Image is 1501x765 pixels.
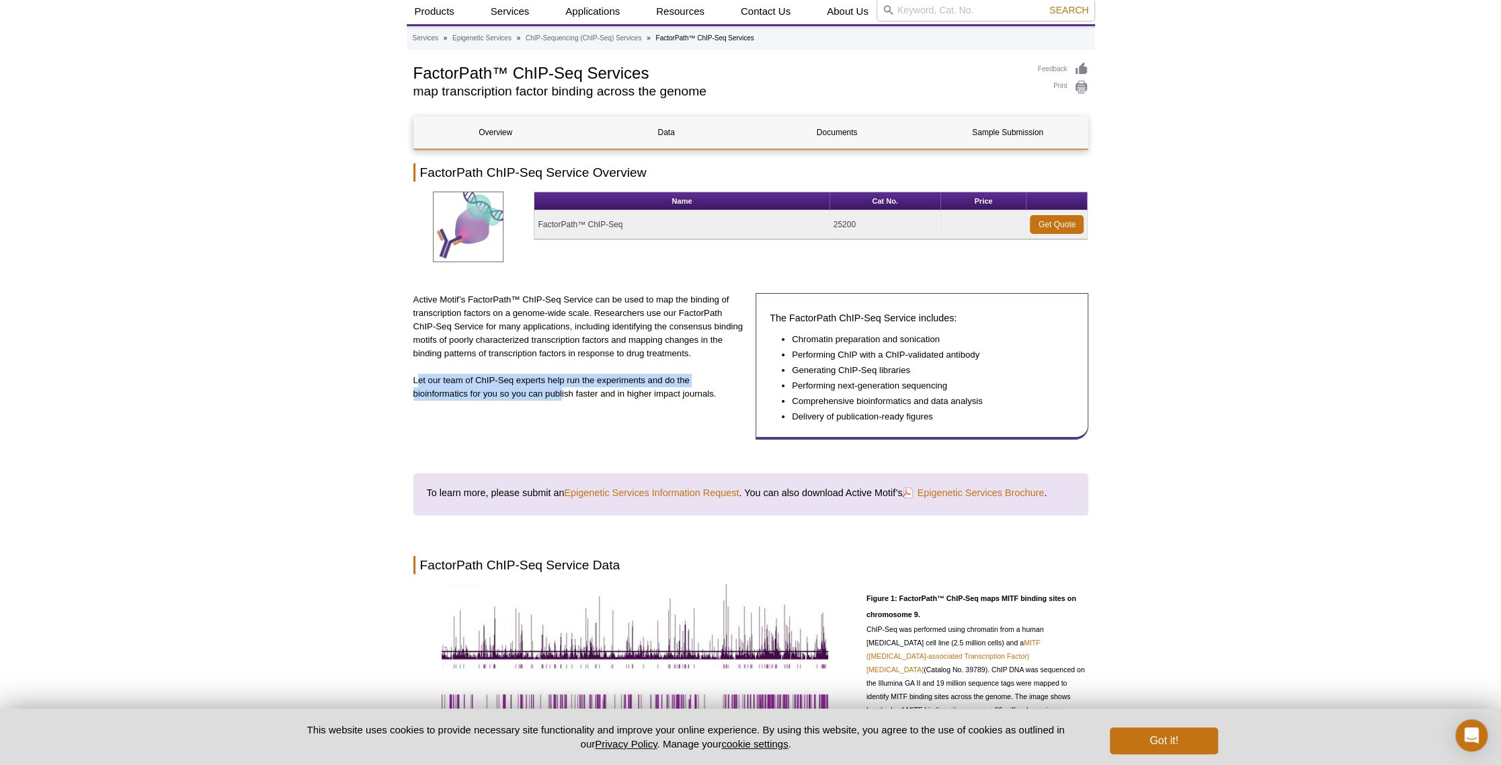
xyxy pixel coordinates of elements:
h2: map transcription factor binding across the genome [413,85,1024,97]
a: Documents [756,116,919,149]
th: Price [941,192,1027,210]
a: Sample Submission [926,116,1090,149]
h4: To learn more, please submit an . You can also download Active Motif’s . [427,487,1075,499]
a: ChIP-Sequencing (ChIP-Seq) Services [526,32,641,44]
a: Data [585,116,748,149]
a: MITF ([MEDICAL_DATA]-associated Transcription Factor) [MEDICAL_DATA] [866,639,1041,674]
li: FactorPath™ ChIP-Seq Services [655,34,754,42]
li: » [647,34,651,42]
th: Name [534,192,829,210]
li: Performing ChIP with a ChIP-validated antibody [792,348,1061,362]
li: Delivery of publication-ready figures [792,410,1061,424]
td: 25200 [830,210,941,239]
img: ChIP-Seq data generated by Active Motif Epigenetic Services maps hundreds of MITF binding sites a... [442,584,828,763]
a: Overview [414,116,577,149]
h3: The FactorPath ChIP-Seq Service includes: [770,310,1074,326]
li: Chromatin preparation and sonication [792,333,1061,346]
div: Open Intercom Messenger [1455,719,1488,752]
span: Search [1049,5,1088,15]
img: Transcription Factors [433,192,503,262]
a: Epigenetic Services [452,32,512,44]
li: Performing next-generation sequencing [792,379,1061,393]
a: Epigenetic Services Brochure [902,485,1044,500]
li: » [444,34,448,42]
h2: FactorPath ChIP-Seq Service Data [413,556,1088,574]
a: Feedback [1038,62,1088,77]
li: Comprehensive bioinformatics and data analysis [792,395,1061,408]
li: Generating ChIP-Seq libraries [792,364,1061,377]
a: Epigenetic Services Information Request [564,487,739,499]
p: Active Motif’s FactorPath™ ChIP-Seq Service can be used to map the binding of transcription facto... [413,293,746,360]
button: Got it! [1110,727,1217,754]
a: Print [1038,80,1088,95]
p: This website uses cookies to provide necessary site functionality and improve your online experie... [284,723,1088,751]
a: Services [413,32,438,44]
td: FactorPath™ ChIP-Seq [534,210,829,239]
h3: Figure 1: FactorPath™ ChIP-Seq maps MITF binding sites on chromosome 9. [866,586,1088,622]
span: ChIP-Seq was performed using chromatin from a human [MEDICAL_DATA] cell line (2.5 million cells) ... [866,625,1085,727]
a: Get Quote [1030,215,1084,234]
li: » [517,34,521,42]
button: cookie settings [721,738,788,750]
h1: FactorPath™ ChIP-Seq Services [413,62,1024,82]
button: Search [1045,4,1092,16]
th: Cat No. [830,192,941,210]
h2: FactorPath ChIP-Seq Service Overview [413,163,1088,182]
p: Let our team of ChIP-Seq experts help run the experiments and do the bioinformatics for you so yo... [413,374,746,401]
a: Privacy Policy [595,738,657,750]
